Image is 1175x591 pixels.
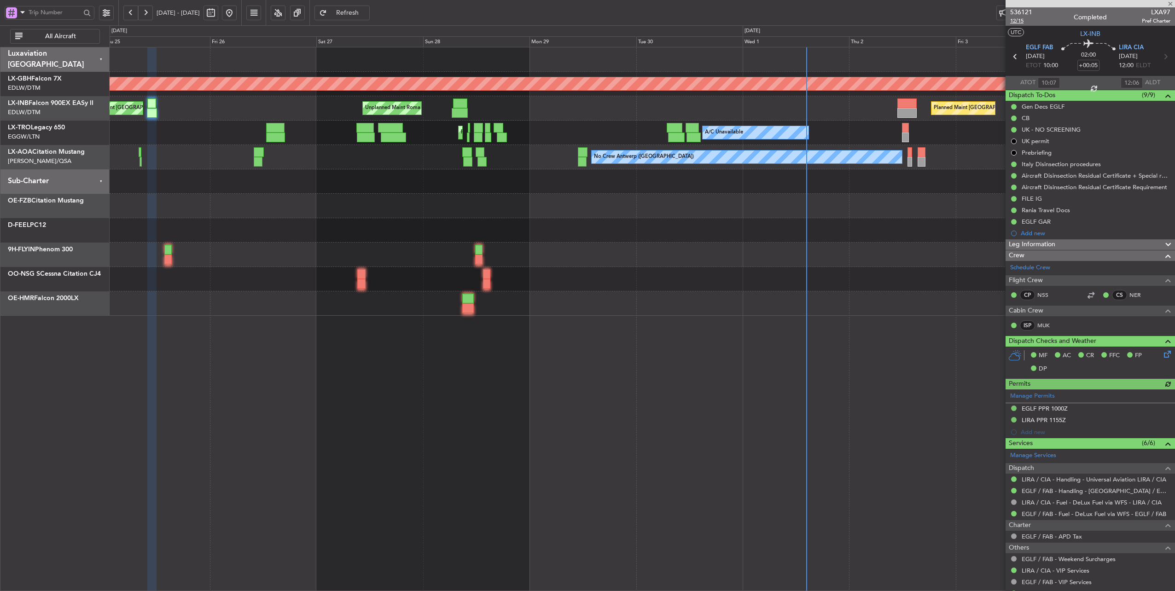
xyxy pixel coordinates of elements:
div: A/C Unavailable [705,126,743,139]
a: LIRA / CIA - Handling - Universal Aviation LIRA / CIA [1022,475,1166,483]
span: MF [1039,351,1047,360]
span: OE-FZB [8,197,31,204]
div: Add new [1021,229,1170,237]
div: Planned Maint [GEOGRAPHIC_DATA] ([GEOGRAPHIC_DATA]) [461,126,606,139]
span: ALDT [1145,78,1160,87]
div: Tue 30 [636,36,743,47]
a: OO-NSG SCessna Citation CJ4 [8,271,101,277]
span: Charter [1009,520,1031,531]
span: 02:00 [1081,51,1096,60]
div: CB [1022,114,1030,122]
div: CS [1112,290,1127,300]
a: EGLF / FAB - Handling - [GEOGRAPHIC_DATA] / EGLF / FAB [1022,487,1170,495]
span: Dispatch Checks and Weather [1009,336,1096,347]
a: EDLW/DTM [8,108,41,116]
div: Sat 27 [316,36,423,47]
div: Mon 29 [529,36,636,47]
a: Manage Services [1010,451,1056,460]
span: [DATE] [1119,52,1138,61]
div: Italy Disinsection procedures [1022,160,1101,168]
span: LIRA CIA [1119,43,1144,52]
span: LX-AOA [8,149,32,155]
a: EGLF / FAB - Fuel - DeLux Fuel via WFS - EGLF / FAB [1022,510,1166,518]
span: AC [1063,351,1071,360]
span: All Aircraft [24,33,97,40]
span: 9H-FLYIN [8,246,35,253]
a: EGLF / FAB - APD Tax [1022,533,1082,540]
span: LXA97 [1142,7,1170,17]
div: Aircraft Disinsection Residual Certificate + Special request [1022,172,1170,180]
div: CP [1020,290,1035,300]
div: EGLF GAR [1022,218,1051,226]
span: 12/15 [1010,17,1032,25]
span: ELDT [1136,61,1151,70]
a: MUK [1037,321,1058,330]
div: Fri 3 [956,36,1062,47]
button: Refresh [314,6,370,20]
span: OO-NSG S [8,271,40,277]
div: Fri 26 [210,36,316,47]
span: Refresh [329,10,366,16]
a: LX-TROLegacy 650 [8,124,65,131]
a: NER [1129,291,1150,299]
div: Rania Travel Docs [1022,206,1070,214]
a: EGLF / FAB - Weekend Surcharges [1022,555,1116,563]
div: Unplanned Maint Roma (Ciampino) [365,101,448,115]
a: LX-AOACitation Mustang [8,149,85,155]
a: NSS [1037,291,1058,299]
span: Flight Crew [1009,275,1043,286]
a: OE-HMRFalcon 2000LX [8,295,79,301]
div: Aircraft Disinsection Residual Certificate Requirement [1022,183,1167,191]
div: UK permit [1022,137,1049,145]
a: LX-INBFalcon 900EX EASy II [8,100,93,106]
div: Sun 28 [423,36,529,47]
span: DP [1039,365,1047,374]
a: [PERSON_NAME]/QSA [8,157,71,165]
div: Prebriefing [1022,149,1052,156]
span: FP [1135,351,1142,360]
span: ATOT [1020,78,1035,87]
span: (6/6) [1142,438,1155,448]
span: Dispatch [1009,463,1034,474]
span: 10:00 [1043,61,1058,70]
span: 536121 [1010,7,1032,17]
div: Planned Maint [GEOGRAPHIC_DATA] [934,101,1022,115]
span: D-FEEL [8,222,30,228]
span: OE-HMR [8,295,34,301]
a: EDLW/DTM [8,84,41,92]
a: 9H-FLYINPhenom 300 [8,246,73,253]
span: LX-GBH [8,75,31,82]
span: Leg Information [1009,239,1055,250]
a: EGLF / FAB - VIP Services [1022,578,1092,586]
a: LX-GBHFalcon 7X [8,75,62,82]
button: All Aircraft [10,29,100,44]
span: FFC [1109,351,1120,360]
span: LX-INB [8,100,29,106]
div: Gen Decs EGLF [1022,103,1064,110]
div: [DATE] [745,27,760,35]
span: Dispatch To-Dos [1009,90,1055,101]
div: Wed 1 [743,36,849,47]
div: Thu 25 [103,36,209,47]
div: No Crew Antwerp ([GEOGRAPHIC_DATA]) [594,150,694,164]
span: [DATE] [1026,52,1045,61]
span: LX-TRO [8,124,31,131]
span: ETOT [1026,61,1041,70]
a: D-FEELPC12 [8,222,46,228]
div: [DATE] [111,27,127,35]
span: [DATE] - [DATE] [157,9,200,17]
div: Thu 2 [849,36,955,47]
a: Schedule Crew [1010,263,1050,272]
a: LIRA / CIA - VIP Services [1022,567,1089,574]
span: Crew [1009,250,1024,261]
span: 12:00 [1119,61,1134,70]
input: Trip Number [29,6,81,19]
span: Others [1009,543,1029,553]
span: Pref Charter [1142,17,1170,25]
span: (9/9) [1142,90,1155,100]
a: LIRA / CIA - Fuel - DeLux Fuel via WFS - LIRA / CIA [1022,498,1162,506]
a: OE-FZBCitation Mustang [8,197,84,204]
div: FILE IG [1022,195,1042,203]
span: CR [1086,351,1094,360]
span: Services [1009,438,1033,449]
